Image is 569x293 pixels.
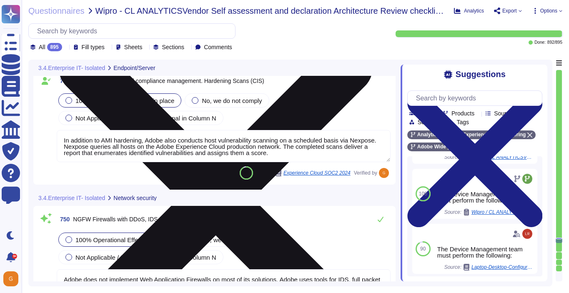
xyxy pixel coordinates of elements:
span: Options [540,8,557,13]
span: Laptop-Desktop-Configuration-Standard.pdf [471,265,534,270]
div: 9+ [12,254,17,259]
span: Export [502,8,517,13]
span: Analytics [464,8,484,13]
img: user [379,168,389,178]
span: Comments [204,44,232,50]
button: Analytics [454,8,484,14]
span: Source: [444,264,534,270]
span: Sheets [124,44,143,50]
span: 100 [419,191,427,196]
span: All [39,44,45,50]
span: 90 [420,246,426,251]
input: Search by keywords [412,91,542,105]
img: user [522,229,532,239]
span: Wipro - CL ANALYTICSVendor Self assessment and declaration Architecture Review checklist ver 1.7.... [95,7,447,15]
span: Endpoint/Server [113,65,155,71]
span: Network security [113,195,156,201]
span: 892 / 895 [547,40,562,45]
span: 749 [57,78,70,84]
span: 3.4.Enterprise IT- Isolated [38,65,105,71]
div: 895 [47,43,62,51]
div: The Device Management team must perform the following: [437,246,534,258]
span: 3.4.Enterprise IT- Isolated [38,195,105,201]
span: Questionnaires [28,7,85,15]
span: 91 [244,170,248,175]
textarea: In addition to AMI hardening, Adobe also conducts host vulnerability scanning on a scheduled basi... [57,130,391,162]
img: user [3,271,18,286]
span: Fill types [82,44,105,50]
span: 750 [57,216,70,222]
span: Done: [534,40,546,45]
span: Sections [162,44,184,50]
button: user [2,270,24,288]
input: Search by keywords [33,24,235,38]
